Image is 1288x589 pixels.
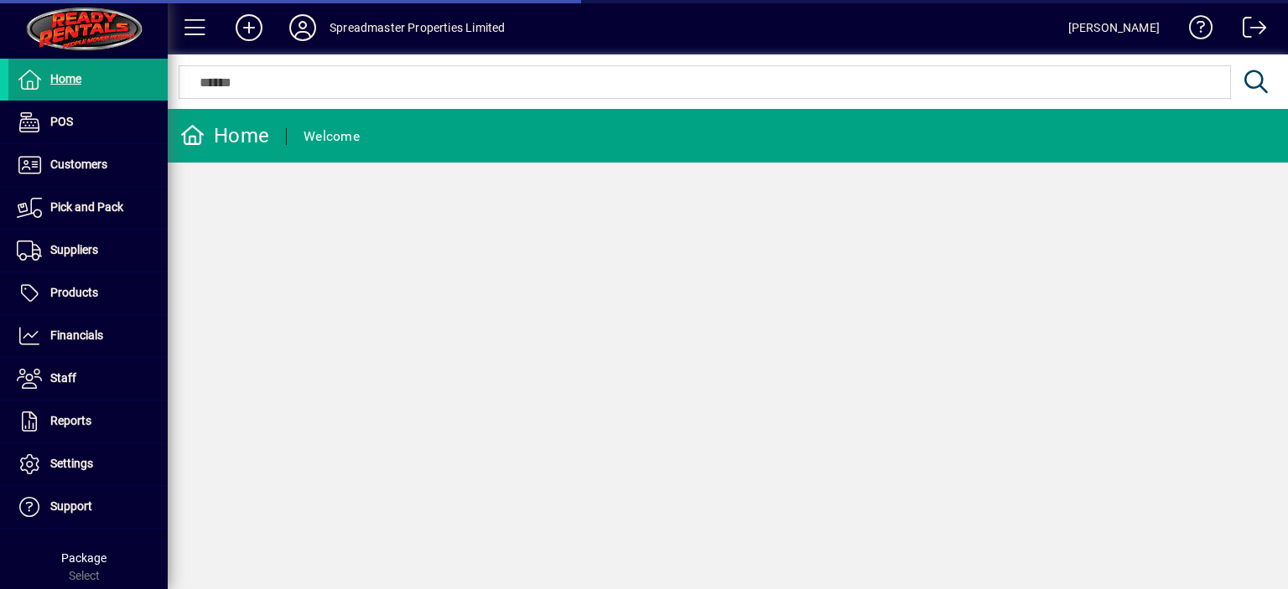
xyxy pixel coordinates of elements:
span: Settings [50,457,93,470]
button: Profile [276,13,330,43]
span: Pick and Pack [50,200,123,214]
span: Customers [50,158,107,171]
span: Staff [50,371,76,385]
a: Settings [8,443,168,485]
span: Products [50,286,98,299]
a: Pick and Pack [8,187,168,229]
span: Support [50,499,92,513]
a: POS [8,101,168,143]
a: Knowledge Base [1176,3,1213,58]
button: Add [222,13,276,43]
a: Customers [8,144,168,186]
span: Suppliers [50,243,98,256]
a: Financials [8,315,168,357]
a: Reports [8,400,168,442]
div: Spreadmaster Properties Limited [330,14,505,41]
span: POS [50,115,73,128]
span: Reports [50,414,91,427]
a: Staff [8,358,168,400]
span: Home [50,72,81,85]
span: Financials [50,328,103,342]
a: Suppliers [8,230,168,271]
span: Package [61,551,106,565]
div: Home [180,122,269,149]
a: Products [8,272,168,314]
a: Logout [1230,3,1267,58]
div: [PERSON_NAME] [1068,14,1160,41]
a: Support [8,486,168,528]
div: Welcome [304,123,360,150]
